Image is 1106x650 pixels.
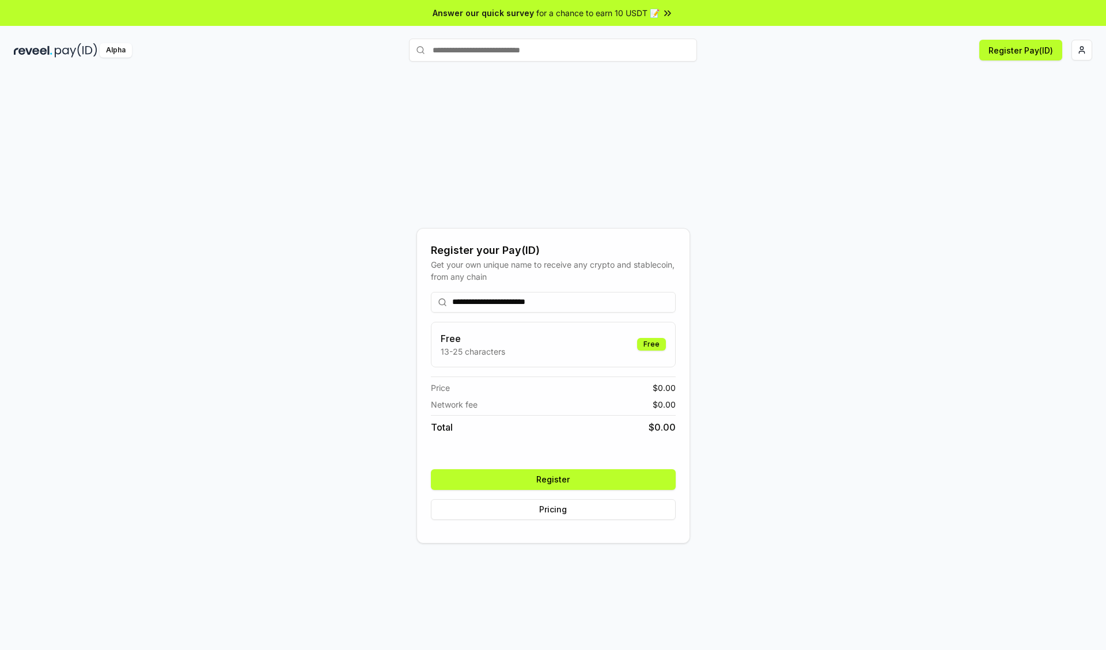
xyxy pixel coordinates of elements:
[431,469,676,490] button: Register
[441,345,505,358] p: 13-25 characters
[431,242,676,259] div: Register your Pay(ID)
[653,398,676,410] span: $ 0.00
[979,40,1062,60] button: Register Pay(ID)
[653,382,676,394] span: $ 0.00
[55,43,97,58] img: pay_id
[637,338,666,351] div: Free
[431,382,450,394] span: Price
[441,332,505,345] h3: Free
[14,43,52,58] img: reveel_dark
[100,43,132,58] div: Alpha
[649,420,676,434] span: $ 0.00
[431,420,453,434] span: Total
[536,7,660,19] span: for a chance to earn 10 USDT 📝
[433,7,534,19] span: Answer our quick survey
[431,499,676,520] button: Pricing
[431,398,478,410] span: Network fee
[431,259,676,283] div: Get your own unique name to receive any crypto and stablecoin, from any chain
